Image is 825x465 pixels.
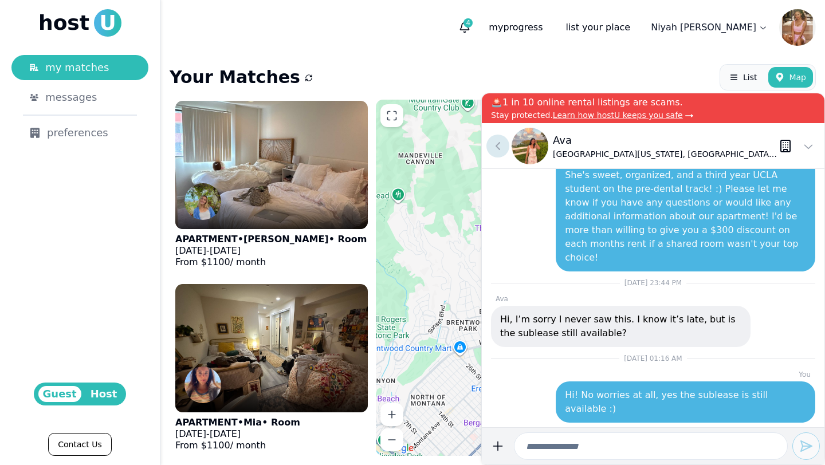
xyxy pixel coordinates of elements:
p: APARTMENT • Mia • Room [175,417,300,428]
p: progress [480,16,552,39]
img: APARTMENT [175,101,368,229]
img: Niyah Coleman avatar [779,9,816,46]
p: Hi, I’m sorry I never saw this. I know it’s late, but is the sublease still available? [500,313,741,340]
p: APARTMENT • [PERSON_NAME] • Room [175,234,367,245]
p: Niyah [PERSON_NAME] [651,21,756,34]
img: Ava Adlao avatar [512,128,548,164]
span: 4 [463,18,473,27]
span: [DATE] [175,245,206,256]
a: messages [11,85,148,110]
span: messages [45,89,97,105]
span: Host [86,386,122,402]
a: APARTMENTMia Marcillac avatarAPARTMENT•Mia• Room[DATE]-[DATE]From $1100/ month [170,278,374,462]
p: Stay protected. [491,109,815,121]
p: Hi! No worries at all, yes the sublease is still available :) [565,388,806,416]
button: 4 [454,17,475,38]
p: From $ 1100 / month [175,440,300,451]
span: Learn how hostU keeps you safe [553,111,683,120]
p: Hi Ava! I'm so sorry about the late response! It is a shared room with my close friend [PERSON_NA... [565,141,806,265]
a: Open this area in Google Maps (opens a new window) [379,441,417,456]
span: [DATE] 01:16 AM [624,354,682,362]
a: APARTMENTLindsay Hellman avatarAPARTMENT•[PERSON_NAME]• Room[DATE]-[DATE]From $1100/ month [170,95,374,278]
h1: Your Matches [170,67,300,88]
img: Google [379,441,417,456]
button: Enter fullscreen [380,104,403,127]
span: Guest [38,386,81,402]
img: APARTMENT [175,284,368,412]
span: [DATE] [210,428,241,439]
span: Map [789,72,806,83]
p: Ava [553,132,779,148]
p: From $ 1100 / month [175,257,367,268]
span: my matches [45,60,109,76]
p: [GEOGRAPHIC_DATA][US_STATE], [GEOGRAPHIC_DATA] ([GEOGRAPHIC_DATA]) ' 24 [553,148,779,160]
p: Ava [491,294,815,304]
button: Map [768,67,813,88]
a: hostU [38,9,121,37]
div: preferences [30,125,130,141]
a: my matches [11,55,148,80]
span: host [38,11,89,34]
a: preferences [11,120,148,145]
span: [DATE] 23:44 PM [624,279,682,287]
span: [DATE] [175,428,206,439]
p: 🚨1 in 10 online rental listings are scams. [491,96,815,109]
span: List [743,72,757,83]
button: List [722,67,764,88]
button: Zoom out [380,428,403,451]
img: Mia Marcillac avatar [184,367,221,403]
span: [DATE] [210,245,241,256]
span: U [94,9,121,37]
img: Lindsay Hellman avatar [184,183,221,220]
a: Contact Us [48,433,111,456]
span: my [489,22,503,33]
button: Zoom in [380,403,403,426]
a: Niyah [PERSON_NAME] [644,16,775,39]
p: You [491,370,815,379]
p: - [175,245,367,257]
p: - [175,428,300,440]
a: list your place [556,16,639,39]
